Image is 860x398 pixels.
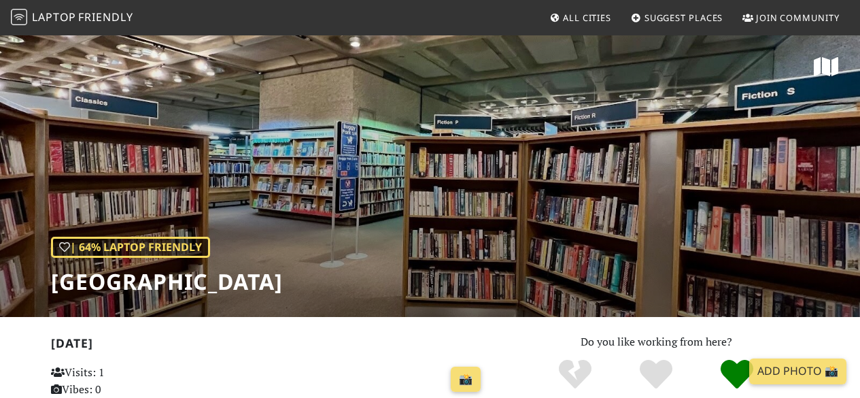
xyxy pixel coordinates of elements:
p: Do you like working from here? [503,333,810,351]
a: Join Community [737,5,845,30]
h2: [DATE] [51,336,487,356]
div: | 64% Laptop Friendly [51,237,210,259]
img: LaptopFriendly [11,9,27,25]
span: Join Community [756,12,840,24]
div: No [535,358,616,392]
div: Definitely! [696,358,777,392]
span: Friendly [78,10,133,24]
a: All Cities [544,5,617,30]
a: Suggest Places [625,5,729,30]
div: Yes [616,358,697,392]
a: LaptopFriendly LaptopFriendly [11,6,133,30]
h1: [GEOGRAPHIC_DATA] [51,269,283,295]
a: Add Photo 📸 [749,359,846,384]
span: Suggest Places [644,12,723,24]
a: 📸 [451,367,481,393]
span: All Cities [563,12,611,24]
span: Laptop [32,10,76,24]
